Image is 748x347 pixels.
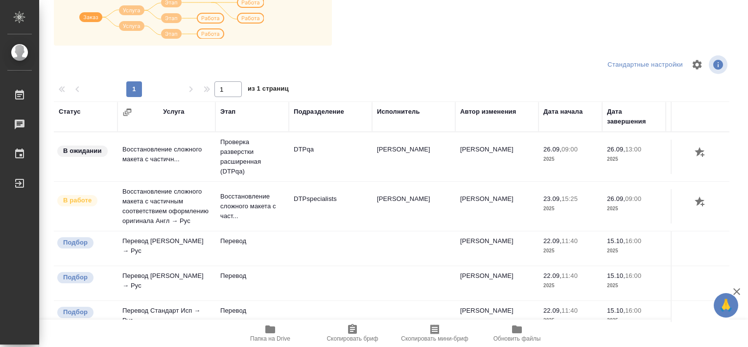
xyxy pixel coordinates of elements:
p: 15.10, [607,237,625,245]
p: 16:00 [625,307,641,314]
button: Сгруппировать [122,107,132,117]
p: 2025 [607,154,661,164]
td: Восстановление сложного макета с частичным соответствием оформлению оригинала Англ → Рус [117,182,215,231]
p: Проверка разверстки расширенная (DTPqa) [220,137,284,176]
p: Подбор [63,238,88,248]
span: Настроить таблицу [685,53,709,76]
div: Этап [220,107,235,117]
p: В ожидании [63,146,102,156]
p: 26.09, [607,146,625,153]
span: 🙏 [718,295,734,316]
p: 11:40 [561,307,578,314]
td: Перевод [PERSON_NAME] → Рус [117,266,215,300]
p: 2025 [607,204,661,214]
p: 2025 [543,246,597,256]
div: split button [605,57,685,73]
p: 22.09, [543,307,561,314]
p: 2025 [543,154,597,164]
div: Автор изменения [460,107,516,117]
p: 15.10, [607,307,625,314]
p: 16:00 [625,272,641,279]
p: 13:00 [625,146,641,153]
td: DTPspecialists [289,189,372,223]
div: Дата начала [543,107,583,117]
button: Добавить оценку [692,145,709,161]
p: 16:00 [625,237,641,245]
button: 🙏 [714,293,738,318]
p: Перевод [220,236,284,246]
p: Перевод [220,306,284,316]
button: Добавить оценку [692,194,709,211]
p: Перевод [220,271,284,281]
p: 09:00 [561,146,578,153]
p: 2025 [607,246,661,256]
div: Подразделение [294,107,344,117]
td: [PERSON_NAME] [372,189,455,223]
p: 2025 [607,281,661,291]
td: [PERSON_NAME] [455,266,538,300]
p: 11:40 [561,237,578,245]
span: Папка на Drive [250,335,290,342]
td: [PERSON_NAME] [455,189,538,223]
p: 23.09, [543,195,561,202]
div: Дата завершения [607,107,661,126]
span: Скопировать мини-бриф [401,335,468,342]
p: В работе [63,196,92,205]
td: DTPqa [289,140,372,174]
span: из 1 страниц [248,83,289,97]
p: 2025 [607,316,661,325]
p: Подбор [63,273,88,282]
button: Скопировать бриф [311,320,394,347]
td: [PERSON_NAME] [455,140,538,174]
p: 26.09, [543,146,561,153]
span: Посмотреть информацию [709,55,729,74]
td: [PERSON_NAME] [372,140,455,174]
div: Исполнитель [377,107,420,117]
p: 22.09, [543,237,561,245]
p: 11:40 [561,272,578,279]
td: [PERSON_NAME] [455,301,538,335]
span: Обновить файлы [493,335,541,342]
td: Перевод Стандарт Исп → Рус [117,301,215,335]
button: Папка на Drive [229,320,311,347]
p: Подбор [63,307,88,317]
p: 26.09, [607,195,625,202]
span: Скопировать бриф [327,335,378,342]
p: 22.09, [543,272,561,279]
div: Услуга [163,107,184,117]
td: Восстановление сложного макета с частичн... [117,140,215,174]
div: Статус [59,107,81,117]
td: Перевод [PERSON_NAME] → Рус [117,231,215,266]
button: Скопировать мини-бриф [394,320,476,347]
td: [PERSON_NAME] [455,231,538,266]
button: Обновить файлы [476,320,558,347]
p: 2025 [543,281,597,291]
p: 2025 [543,204,597,214]
p: 15:25 [561,195,578,202]
p: 09:00 [625,195,641,202]
p: 15.10, [607,272,625,279]
p: Восстановление сложного макета с част... [220,192,284,221]
p: 2025 [543,316,597,325]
